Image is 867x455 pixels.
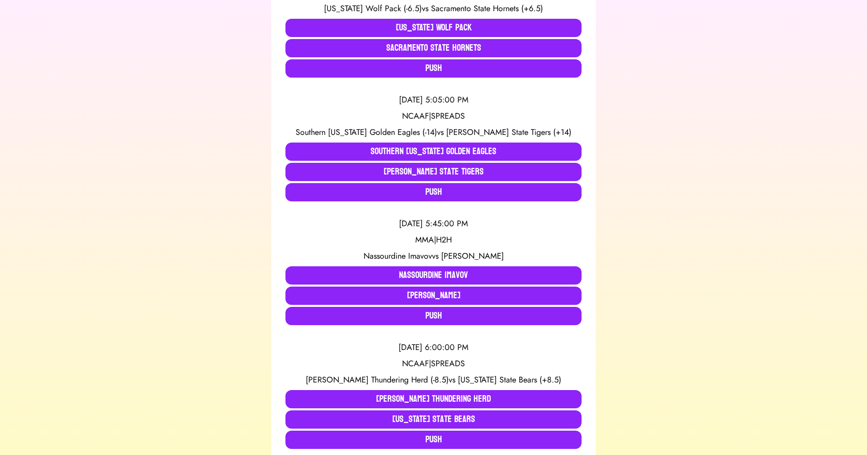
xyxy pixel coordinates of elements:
[458,374,561,386] span: [US_STATE] State Bears (+8.5)
[441,250,504,262] span: [PERSON_NAME]
[285,143,582,161] button: Southern [US_STATE] Golden Eagles
[296,126,437,138] span: Southern [US_STATE] Golden Eagles (-14)
[285,341,582,354] div: [DATE] 6:00:00 PM
[285,183,582,201] button: Push
[285,19,582,37] button: [US_STATE] Wolf Pack
[285,431,582,449] button: Push
[285,410,582,429] button: [US_STATE] State Bears
[285,110,582,122] div: NCAAF | SPREADS
[285,287,582,305] button: [PERSON_NAME]
[285,39,582,57] button: Sacramento State Hornets
[285,126,582,138] div: vs
[324,3,422,14] span: [US_STATE] Wolf Pack (-6.5)
[285,59,582,78] button: Push
[446,126,571,138] span: [PERSON_NAME] State Tigers (+14)
[285,374,582,386] div: vs
[306,374,449,386] span: [PERSON_NAME] Thundering Herd (-8.5)
[285,250,582,262] div: vs
[285,234,582,246] div: MMA | H2H
[285,163,582,181] button: [PERSON_NAME] State Tigers
[431,3,543,14] span: Sacramento State Hornets (+6.5)
[285,3,582,15] div: vs
[285,218,582,230] div: [DATE] 5:45:00 PM
[285,390,582,408] button: [PERSON_NAME] Thundering Herd
[285,307,582,325] button: Push
[285,94,582,106] div: [DATE] 5:05:00 PM
[364,250,432,262] span: Nassourdine Imavov
[285,266,582,285] button: Nassourdine Imavov
[285,358,582,370] div: NCAAF | SPREADS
